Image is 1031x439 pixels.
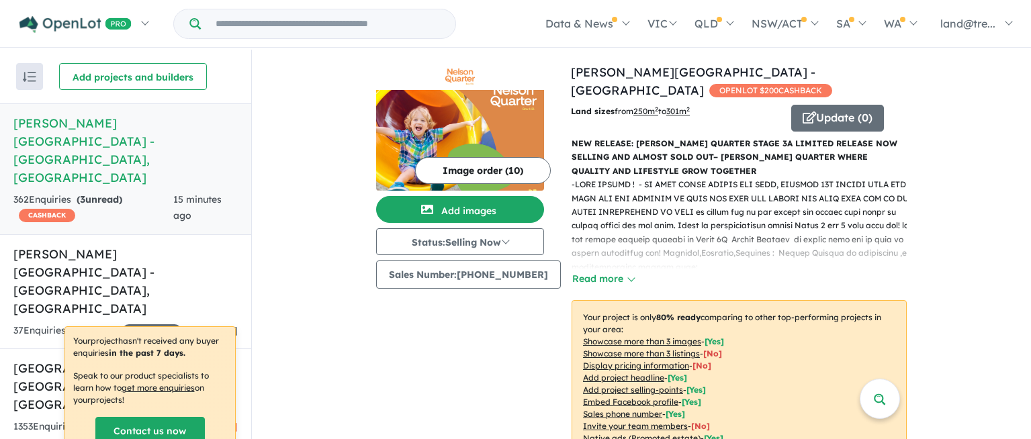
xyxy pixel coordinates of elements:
h5: [PERSON_NAME] [GEOGRAPHIC_DATA] - [GEOGRAPHIC_DATA] , [GEOGRAPHIC_DATA] [13,245,238,318]
sup: 2 [686,105,690,113]
h5: [GEOGRAPHIC_DATA] - [GEOGRAPHIC_DATA] , [GEOGRAPHIC_DATA] [13,359,238,413]
button: Read more [572,271,635,287]
img: Openlot PRO Logo White [19,16,132,33]
u: Add project selling-points [583,385,683,395]
u: Embed Facebook profile [583,397,678,407]
u: 301 m [666,106,690,116]
p: Speak to our product specialists to learn how to on your projects ! [73,370,227,406]
span: [ No ] [692,360,711,371]
p: from [571,105,781,118]
span: [ Yes ] [705,336,724,346]
u: Sales phone number [583,409,662,419]
span: OPENLOT $ 200 CASHBACK [709,84,832,97]
span: to [658,106,690,116]
span: [ Yes ] [686,385,706,395]
span: [ Yes ] [668,373,687,383]
p: NEW RELEASE: [PERSON_NAME] QUARTER STAGE 3A LIMITED RELEASE NOW SELLING AND ALMOST SOLD OUT– [PER... [572,137,907,178]
span: 3 [80,193,85,205]
img: Nelson Quarter Estate - Box Hill Logo [382,68,539,85]
span: CASHBACK [19,209,75,222]
u: Invite your team members [583,421,688,431]
span: [ Yes ] [666,409,685,419]
div: 1353 Enquir ies [13,419,141,435]
span: [DATE] [206,324,238,336]
u: get more enquiries [122,383,195,393]
strong: ( unread) [77,193,122,205]
b: in the past 7 days. [109,348,185,358]
button: Add images [376,196,544,223]
span: 1 [75,324,80,336]
a: [PERSON_NAME][GEOGRAPHIC_DATA] - [GEOGRAPHIC_DATA] [571,64,815,98]
u: 250 m [633,106,658,116]
u: Add project headline [583,373,664,383]
span: land@tre... [940,17,995,30]
b: Land sizes [571,106,615,116]
p: - LORE IPSUMD ! - SI AMET CONSE ADIPIS ELI SEDD, EIUSMOD 13T INCIDI UTLA ETD MAGN ALI ENI ADMINIM... [572,178,917,411]
h5: [PERSON_NAME][GEOGRAPHIC_DATA] - [GEOGRAPHIC_DATA] , [GEOGRAPHIC_DATA] [13,114,238,187]
b: 80 % ready [656,312,701,322]
span: 15 minutes ago [173,193,222,222]
u: Showcase more than 3 listings [583,348,700,358]
span: 15 % READY [122,324,181,338]
button: Status:Selling Now [376,228,544,255]
button: Sales Number:[PHONE_NUMBER] [376,260,561,289]
p: Your project hasn't received any buyer enquiries [73,335,227,359]
strong: ( unread) [71,324,117,336]
span: [ No ] [691,421,710,431]
sup: 2 [655,105,658,113]
button: Add projects and builders [59,63,207,90]
img: sort.svg [23,72,36,82]
div: 37 Enquir ies [13,323,181,339]
span: [ Yes ] [682,397,701,407]
u: Display pricing information [583,360,689,371]
u: Showcase more than 3 images [583,336,701,346]
div: 362 Enquir ies [13,192,173,224]
input: Try estate name, suburb, builder or developer [204,9,453,38]
a: Nelson Quarter Estate - Box Hill LogoNelson Quarter Estate - Box Hill [376,63,544,191]
button: Update (0) [791,105,884,132]
button: Image order (10) [415,157,551,184]
span: [ No ] [703,348,722,358]
img: Nelson Quarter Estate - Box Hill [376,90,544,191]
